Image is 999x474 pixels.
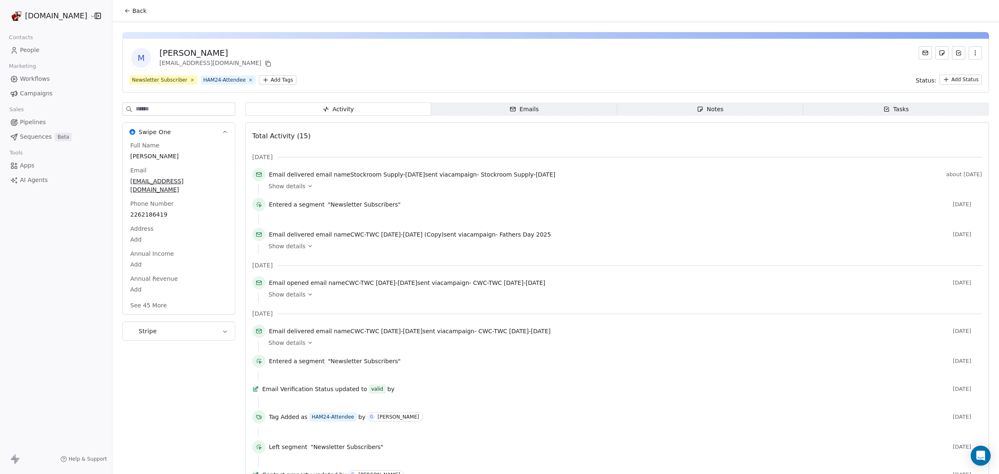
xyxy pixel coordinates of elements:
span: AI Agents [20,176,48,185]
span: Sequences [20,132,52,141]
div: Newsletter Subscriber [132,76,187,84]
span: Show details [268,339,306,347]
span: Phone Number [129,200,175,208]
img: logomanalone.png [12,11,22,21]
span: [EMAIL_ADDRESS][DOMAIN_NAME] [130,177,227,194]
img: Swipe One [129,129,135,135]
span: Show details [268,242,306,250]
span: Full Name [129,141,161,150]
span: Email delivered [269,171,314,178]
a: Show details [268,339,976,347]
span: about [DATE] [946,171,982,178]
span: Tag Added [269,413,299,421]
div: Notes [697,105,723,114]
span: [DATE] [252,261,273,269]
div: [PERSON_NAME] [159,47,273,59]
img: Stripe [129,328,135,334]
a: Show details [268,242,976,250]
span: [DATE] [953,328,982,334]
div: Open Intercom Messenger [971,446,991,466]
span: Annual Income [129,249,176,258]
div: valid [371,385,383,393]
span: Left segment [269,443,307,451]
div: HAM24-Attendee [203,76,246,84]
span: "Newsletter Subscribers" [328,200,401,209]
span: Annual Revenue [129,274,179,283]
span: email name sent via campaign - [269,279,545,287]
div: Swipe OneSwipe One [123,141,235,314]
span: [DATE] [953,279,982,286]
a: Show details [268,290,976,299]
span: [DATE] [252,309,273,318]
span: Show details [268,290,306,299]
span: email name sent via campaign - [269,230,551,239]
span: [DATE] [953,231,982,238]
a: People [7,43,105,57]
span: People [20,46,40,55]
span: [DOMAIN_NAME] [25,10,87,21]
span: CWC-TWC [DATE]-[DATE] [345,279,417,286]
span: 2262186419 [130,210,227,219]
span: Back [132,7,147,15]
span: Email opened [269,279,309,286]
span: Entered a segment [269,200,325,209]
span: Email Verification Status [262,385,333,393]
a: Show details [268,182,976,190]
span: Add [130,260,227,269]
span: Total Activity (15) [252,132,311,140]
a: SequencesBeta [7,130,105,144]
div: HAM24-Attendee [312,413,354,421]
button: Swipe OneSwipe One [123,123,235,141]
span: Campaigns [20,89,52,98]
a: AI Agents [7,173,105,187]
span: "Newsletter Subscribers" [328,357,401,365]
button: Back [119,3,152,18]
span: Address [129,225,155,233]
span: Stockroom Supply-[DATE] [481,171,555,178]
span: Email [129,166,148,175]
div: [PERSON_NAME] [378,414,419,420]
span: Marketing [5,60,40,72]
div: Emails [509,105,539,114]
span: Help & Support [69,456,107,462]
span: Swipe One [139,128,171,136]
span: [DATE] [953,414,982,420]
span: Workflows [20,75,50,83]
span: Tools [6,147,26,159]
span: Status: [916,76,936,85]
a: Pipelines [7,115,105,129]
span: [DATE] [953,201,982,208]
span: Fathers Day 2025 [499,231,551,238]
div: G [370,414,373,420]
span: Pipelines [20,118,46,127]
span: Sales [6,103,27,116]
a: Apps [7,159,105,172]
div: Tasks [883,105,909,114]
span: email name sent via campaign - [269,170,555,179]
span: CWC-TWC [DATE]-[DATE] (Copy) [350,231,444,238]
span: Show details [268,182,306,190]
span: Email delivered [269,328,314,334]
span: CWC-TWC [DATE]-[DATE] [473,279,546,286]
span: Beta [55,133,72,141]
span: [PERSON_NAME] [130,152,227,160]
span: [DATE] [953,386,982,392]
a: Campaigns [7,87,105,100]
div: [EMAIL_ADDRESS][DOMAIN_NAME] [159,59,273,69]
span: Email delivered [269,231,314,238]
span: Contacts [5,31,37,44]
span: [DATE] [953,358,982,364]
span: CWC-TWC [DATE]-[DATE] [350,328,423,334]
button: Add Status [939,75,982,85]
span: email name sent via campaign - [269,327,551,335]
span: Entered a segment [269,357,325,365]
span: M [131,48,151,68]
span: Add [130,285,227,294]
button: StripeStripe [123,322,235,340]
span: by [388,385,395,393]
span: as [301,413,308,421]
span: by [358,413,365,421]
span: "Newsletter Subscribers" [311,443,383,451]
button: See 45 More [125,298,172,313]
span: CWC-TWC [DATE]-[DATE] [478,328,551,334]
